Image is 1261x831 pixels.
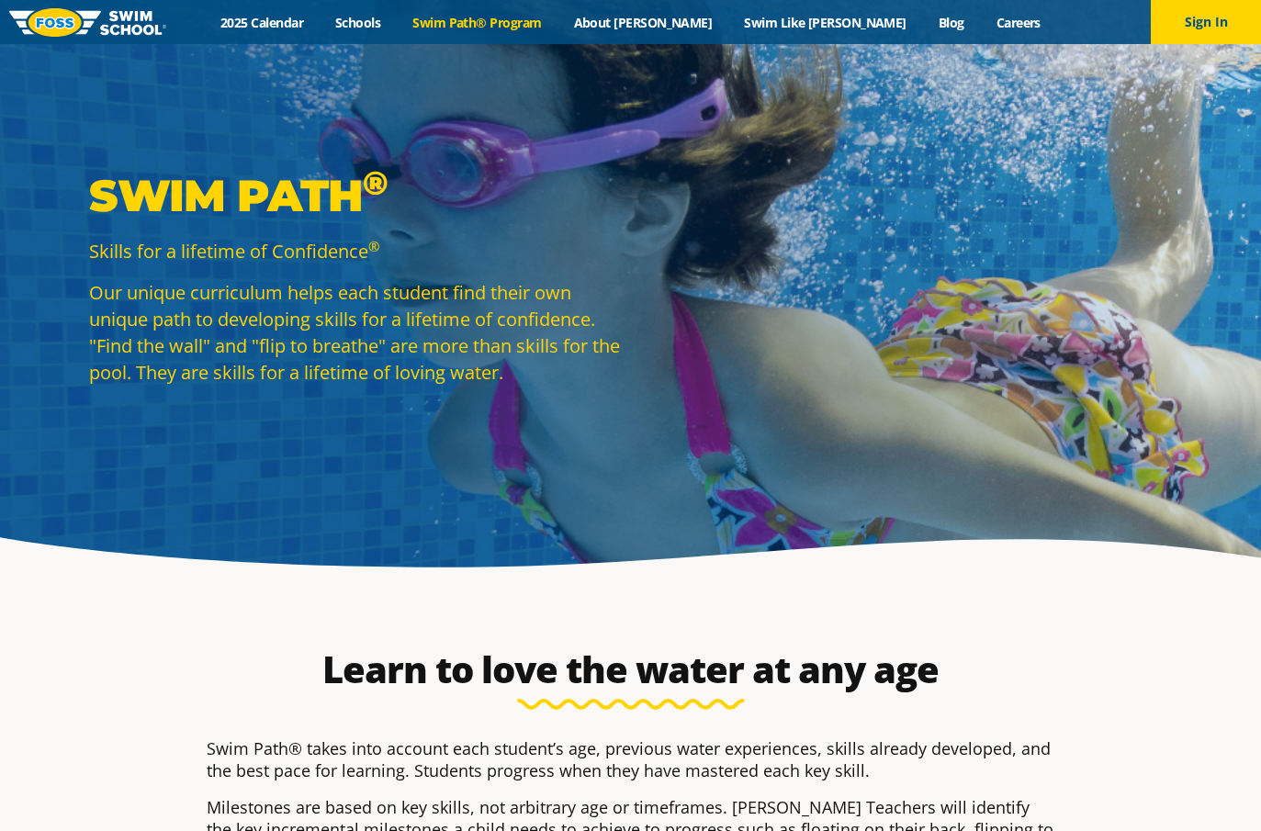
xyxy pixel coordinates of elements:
sup: ® [363,163,388,203]
a: Careers [980,14,1056,31]
a: Swim Like [PERSON_NAME] [728,14,923,31]
p: Swim Path [89,168,622,223]
p: Skills for a lifetime of Confidence [89,238,622,264]
a: Blog [922,14,980,31]
p: Our unique curriculum helps each student find their own unique path to developing skills for a li... [89,279,622,386]
p: Swim Path® takes into account each student’s age, previous water experiences, skills already deve... [207,737,1055,781]
a: Schools [320,14,397,31]
sup: ® [368,237,379,255]
a: Swim Path® Program [397,14,557,31]
a: About [PERSON_NAME] [557,14,728,31]
img: FOSS Swim School Logo [9,8,166,37]
h2: Learn to love the water at any age [197,647,1064,691]
a: 2025 Calendar [205,14,320,31]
